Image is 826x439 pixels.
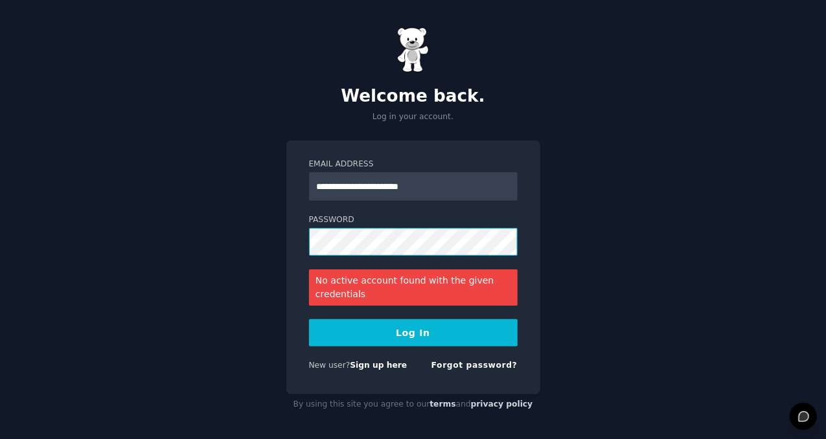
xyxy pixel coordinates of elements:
[286,111,540,123] p: Log in your account.
[309,269,518,306] div: No active account found with the given credentials
[309,159,518,170] label: Email Address
[286,394,540,415] div: By using this site you agree to our and
[350,361,407,370] a: Sign up here
[430,400,455,409] a: terms
[397,27,430,73] img: Gummy Bear
[309,319,518,346] button: Log In
[286,86,540,107] h2: Welcome back.
[431,361,518,370] a: Forgot password?
[471,400,533,409] a: privacy policy
[309,214,518,226] label: Password
[309,361,350,370] span: New user?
